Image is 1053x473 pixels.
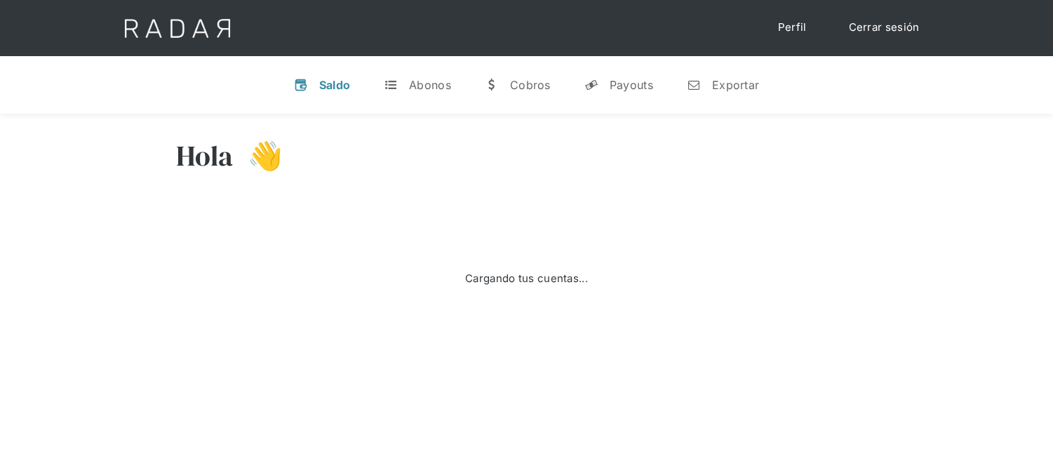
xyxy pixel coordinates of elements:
[485,78,499,92] div: w
[712,78,759,92] div: Exportar
[510,78,551,92] div: Cobros
[687,78,701,92] div: n
[584,78,598,92] div: y
[294,78,308,92] div: v
[409,78,451,92] div: Abonos
[384,78,398,92] div: t
[176,138,234,173] h3: Hola
[610,78,653,92] div: Payouts
[835,14,934,41] a: Cerrar sesión
[234,138,283,173] h3: 👋
[319,78,351,92] div: Saldo
[764,14,821,41] a: Perfil
[465,271,588,287] div: Cargando tus cuentas...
